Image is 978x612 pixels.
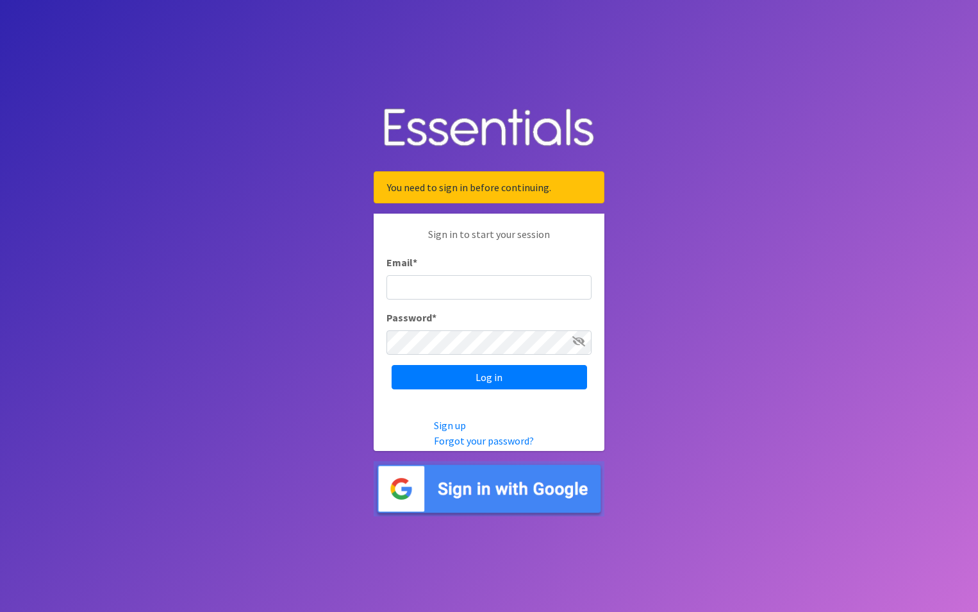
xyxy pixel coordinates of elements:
[386,310,436,325] label: Password
[374,96,604,162] img: Human Essentials
[386,255,417,270] label: Email
[413,256,417,269] abbr: required
[386,226,592,255] p: Sign in to start your session
[434,434,534,447] a: Forgot your password?
[432,311,436,324] abbr: required
[392,365,587,389] input: Log in
[374,461,604,517] img: Sign in with Google
[374,171,604,203] div: You need to sign in before continuing.
[434,419,466,432] a: Sign up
